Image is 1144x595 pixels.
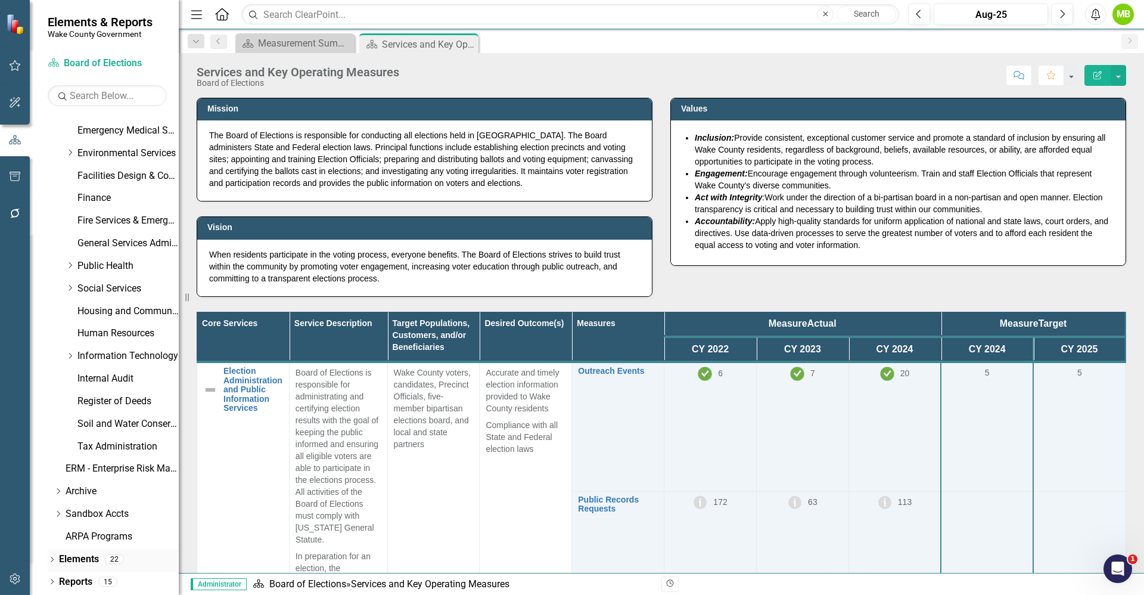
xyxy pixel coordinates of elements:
a: Fire Services & Emergency Management [77,214,179,228]
a: Soil and Water Conservation [77,417,179,431]
img: Information Only [788,495,802,510]
div: » [253,578,652,591]
a: Reports [59,575,92,589]
em: Act with Integrity [695,193,763,202]
em: Accountability: [695,216,755,226]
span: 7 [810,368,815,378]
a: ARPA Programs [66,530,179,544]
span: Administrator [191,578,247,590]
div: Measurement Summary [258,36,352,51]
img: Information Only [878,495,892,510]
img: On Track [880,367,894,381]
div: Services and Key Operating Measures [351,578,509,590]
div: 15 [98,577,117,587]
h3: Mission [207,104,646,113]
a: Board of Elections [269,578,346,590]
a: Social Services [77,282,179,296]
a: Board of Elections [48,57,167,70]
h3: Values [681,104,1120,113]
h3: Vision [207,223,646,232]
a: ERM - Enterprise Risk Management Plan [66,462,179,476]
li: Work under the direction of a bi-partisan board in a non-partisan and open manner. Election trans... [695,191,1114,215]
span: Search [854,9,879,18]
a: Tax Administration [77,440,179,454]
button: MB [1112,4,1134,25]
a: Human Resources [77,327,179,340]
span: When residents participate in the voting process, everyone benefits. The Board of Elections striv... [209,250,620,283]
p: Wake County voters, candidates, Precinct Officials, five- member bipartisan elections board, and ... [394,367,474,450]
button: Search [837,6,896,23]
img: On Track [790,367,804,381]
span: 113 [898,497,912,507]
img: ClearPoint Strategy [5,13,27,35]
a: Internal Audit [77,372,179,386]
div: Board of Elections [197,79,399,88]
a: General Services Administration [77,237,179,250]
span: Elements & Reports [48,15,153,29]
button: Aug-25 [934,4,1048,25]
a: Finance [77,191,179,205]
span: The Board of Elections is responsible for conducting all elections held in [GEOGRAPHIC_DATA]. The... [209,131,633,188]
span: 63 [808,497,817,507]
a: Measurement Summary [238,36,352,51]
div: 22 [105,554,124,565]
span: 6 [718,368,723,378]
span: 1 [1128,554,1137,564]
a: Outreach Events [578,367,658,376]
a: Information Technology [77,349,179,363]
span: 5 [985,368,990,377]
em: Engagement: [695,169,748,178]
a: Facilities Design & Construction [77,169,179,183]
img: Information Only [693,495,707,510]
p: Board of Elections is responsible for administrating and certifying election results with the goa... [296,367,381,548]
img: Not Defined [203,383,217,397]
small: Wake County Government [48,29,153,39]
a: Archive [66,485,179,498]
a: Environmental Services [77,147,179,160]
div: Services and Key Operating Measures [382,37,475,52]
li: Provide consistent, exceptional customer service and promote a standard of inclusion by ensuring ... [695,132,1114,168]
input: Search ClearPoint... [241,4,899,25]
a: Sandbox Accts [66,507,179,521]
span: 5 [1077,368,1082,377]
li: Encourage engagement through volunteerism. Train and staff Election Officials that represent Wake... [695,168,1114,191]
li: Apply high-quality standards for uniform application of national and state laws, court orders, an... [695,215,1114,251]
a: Register of Deeds [77,395,179,408]
div: Services and Key Operating Measures [197,66,399,79]
span: 172 [713,497,727,507]
a: Election Administration and Public Information Services [223,367,283,413]
div: Aug-25 [938,8,1044,22]
a: Housing and Community Revitalization [77,305,179,318]
input: Search Below... [48,85,167,106]
p: Accurate and timely election information provided to Wake County residents [486,367,565,417]
td: Double-Click to Edit Right Click for Context Menu [572,362,664,491]
span: 20 [900,368,910,378]
a: Emergency Medical Services [77,124,179,138]
a: Public Health [77,259,179,273]
a: Elements [59,553,99,566]
img: On Track [698,367,712,381]
iframe: Intercom live chat [1103,554,1132,583]
p: Compliance with all State and Federal election laws [486,417,565,455]
em: : [763,193,765,202]
em: Inclusion: [695,133,734,142]
a: Public Records Requests [578,495,658,514]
